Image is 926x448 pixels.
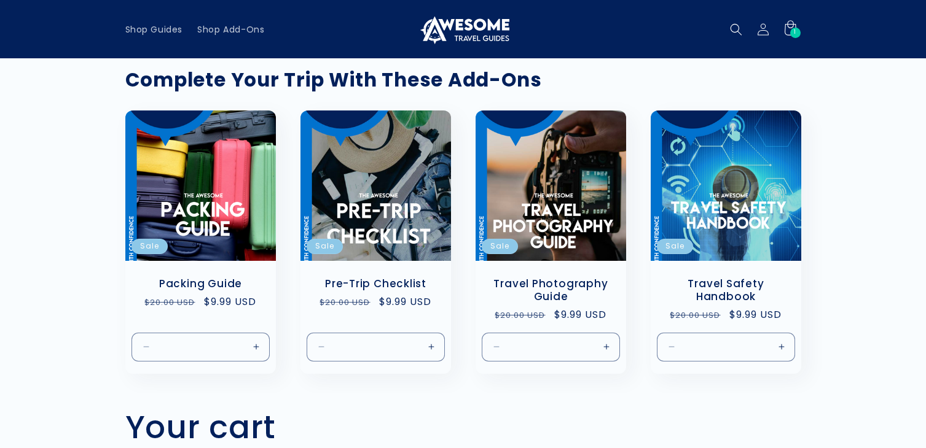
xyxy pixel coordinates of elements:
a: Shop Add-Ons [190,17,272,42]
a: Packing Guide [138,277,264,290]
a: Travel Photography Guide [488,277,614,303]
ul: Slider [125,110,801,374]
strong: Complete Your Trip With These Add-Ons [125,66,542,93]
input: Quantity for Default Title [706,332,746,361]
span: Shop Add-Ons [197,24,264,35]
summary: Search [723,16,750,43]
input: Quantity for Default Title [531,332,571,361]
a: Travel Safety Handbook [663,277,789,303]
a: Pre-Trip Checklist [313,277,439,290]
a: Shop Guides [118,17,190,42]
input: Quantity for Default Title [356,332,396,361]
span: 1 [794,28,796,38]
h1: Your cart [125,407,276,447]
a: Awesome Travel Guides [412,10,514,48]
img: Awesome Travel Guides [417,15,509,44]
span: Shop Guides [125,24,183,35]
input: Quantity for Default Title [181,332,221,361]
